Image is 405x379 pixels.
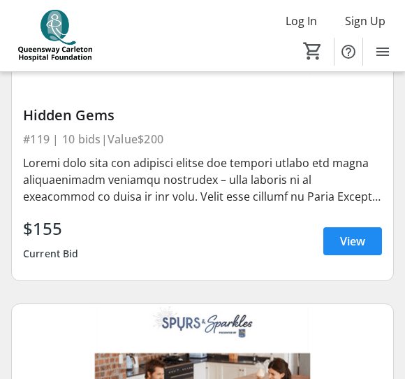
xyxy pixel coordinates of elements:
[23,216,79,241] div: $155
[334,38,362,66] button: Help
[300,38,325,64] button: Cart
[286,13,317,29] span: Log In
[345,13,385,29] span: Sign Up
[274,10,328,32] button: Log In
[8,10,101,62] img: QCH Foundation's Logo
[323,227,382,255] a: View
[23,129,382,149] div: #119 | 10 bids | Value $200
[369,38,397,66] button: Menu
[334,10,397,32] button: Sign Up
[340,233,365,250] span: View
[23,155,382,205] div: Loremi dolo sita con adipisci elitse doe tempori utlabo etd magna aliquaenimadm veniamqu nostrude...
[23,241,79,266] div: Current Bid
[23,107,382,124] div: Hidden Gems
